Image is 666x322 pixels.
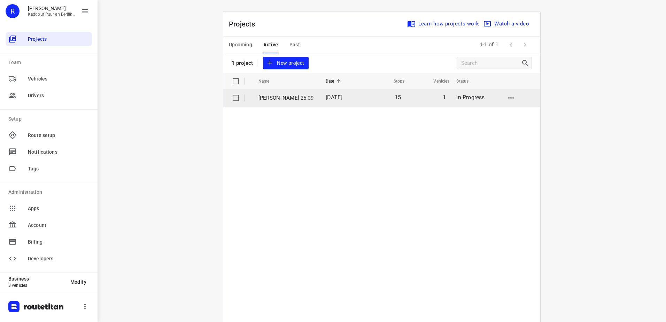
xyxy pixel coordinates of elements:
div: Billing [6,235,92,249]
div: Notifications [6,145,92,159]
span: Route setup [28,132,89,139]
span: In Progress [456,94,485,101]
span: Upcoming [229,40,252,49]
div: Account [6,218,92,232]
div: Drivers [6,89,92,102]
p: 3 vehicles [8,283,65,288]
span: Date [326,77,343,85]
span: [DATE] [326,94,342,101]
span: Modify [70,279,86,285]
p: Rachid Kaddour [28,6,75,11]
div: Route setup [6,128,92,142]
span: New project [267,59,304,68]
p: Administration [8,189,92,196]
span: Developers [28,255,89,262]
span: Projects [28,36,89,43]
span: Vehicles [28,75,89,83]
span: Apps [28,205,89,212]
span: Past [289,40,300,49]
p: Team [8,59,92,66]
p: Jeffrey 25-09 [258,94,315,102]
span: 15 [395,94,401,101]
button: Modify [65,276,92,288]
p: Kaddour Puur en Eerlijk Vlees B.V. [28,12,75,17]
span: Name [258,77,279,85]
button: New project [263,57,308,70]
div: R [6,4,20,18]
span: Tags [28,165,89,172]
span: Next Page [518,38,532,52]
p: Setup [8,115,92,123]
p: 1 project [232,60,253,66]
div: Apps [6,201,92,215]
div: Developers [6,252,92,266]
span: Drivers [28,92,89,99]
p: Business [8,276,65,282]
span: Billing [28,238,89,246]
div: Search [521,59,532,67]
div: Projects [6,32,92,46]
span: Vehicles [424,77,449,85]
span: Previous Page [504,38,518,52]
span: Account [28,222,89,229]
div: Tags [6,162,92,176]
span: Stops [385,77,405,85]
p: Projects [229,19,261,29]
span: Notifications [28,148,89,156]
span: 1-1 of 1 [477,37,501,52]
span: Active [263,40,278,49]
input: Search projects [461,58,521,69]
span: 1 [443,94,446,101]
div: Vehicles [6,72,92,86]
span: Status [456,77,478,85]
